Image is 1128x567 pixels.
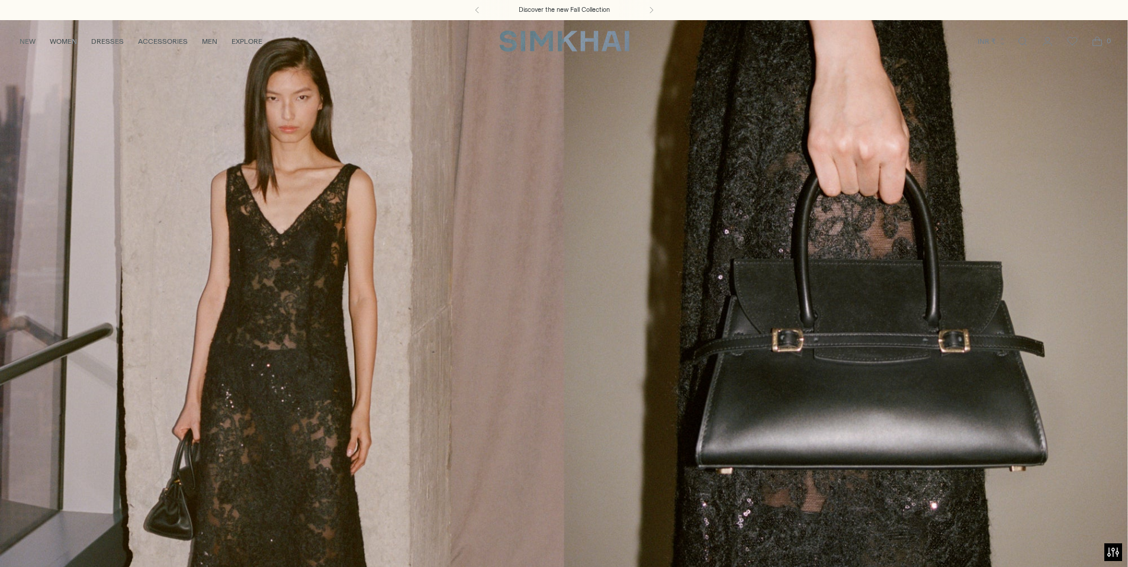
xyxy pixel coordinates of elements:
[50,28,77,54] a: WOMEN
[91,28,124,54] a: DRESSES
[519,5,610,15] a: Discover the new Fall Collection
[1011,30,1034,53] a: Open search modal
[232,28,262,54] a: EXPLORE
[20,28,36,54] a: NEW
[499,30,629,53] a: SIMKHAI
[1103,36,1114,46] span: 0
[202,28,217,54] a: MEN
[138,28,188,54] a: ACCESSORIES
[978,28,1007,54] button: INR ₹
[1085,30,1109,53] a: Open cart modal
[1060,30,1084,53] a: Wishlist
[1036,30,1059,53] a: Go to the account page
